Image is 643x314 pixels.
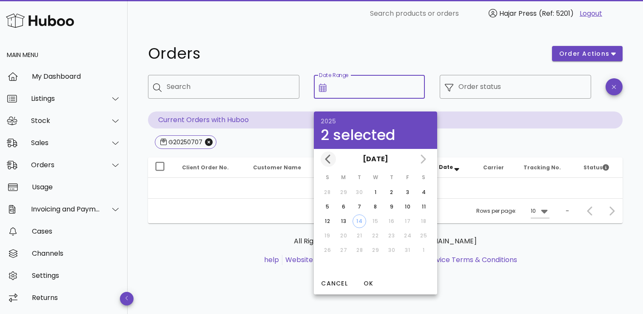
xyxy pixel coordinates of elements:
div: 4 [417,188,430,196]
th: Status [577,157,623,178]
div: 14 [353,217,366,225]
th: T [384,170,399,185]
th: M [336,170,351,185]
a: Website and Dashboard Terms of Use [285,255,413,265]
p: Current Orders with Huboo [148,111,623,128]
div: Sales [31,139,100,147]
div: 10 [531,207,536,215]
button: 1 [369,186,382,199]
button: 12 [321,214,334,228]
button: 14 [353,214,366,228]
button: 3 [401,186,414,199]
button: Cancel [317,276,351,291]
div: G20250707 [167,138,202,146]
div: 8 [369,203,382,211]
div: My Dashboard [32,72,121,80]
th: Tracking No. [517,157,577,178]
div: 3 [401,188,414,196]
button: 5 [321,200,334,214]
div: Invoicing and Payments [31,205,100,213]
td: No data available [148,178,623,198]
p: All Rights Reserved. Copyright 2025 - [DOMAIN_NAME] [155,236,616,246]
div: 2025 [321,118,430,124]
div: 10Rows per page: [531,204,549,218]
div: Rows per page: [476,199,549,223]
div: Stock [31,117,100,125]
div: Returns [32,294,121,302]
span: Client Order No. [182,164,229,171]
div: 1 [369,188,382,196]
div: 11 [417,203,430,211]
th: Client Order No. [175,157,246,178]
span: Customer Name [253,164,301,171]
div: – [566,207,569,215]
div: 6 [337,203,350,211]
button: OK [355,276,382,291]
a: help [264,255,279,265]
button: order actions [552,46,623,61]
th: T [352,170,367,185]
a: Logout [580,9,602,19]
div: 2 [385,188,398,196]
button: 8 [369,200,382,214]
span: (Ref: 5201) [539,9,574,18]
th: Carrier [476,157,517,178]
button: 13 [337,214,350,228]
span: Hajar Press [499,9,537,18]
div: 9 [385,203,398,211]
span: Carrier [483,164,504,171]
th: Customer Name [246,157,319,178]
div: 13 [337,217,350,225]
div: Channels [32,249,121,257]
span: Tracking No. [524,164,561,171]
span: Cancel [321,279,348,288]
button: 4 [417,186,430,199]
th: Order Date: Sorted descending. Activate to remove sorting. [414,157,477,178]
div: 2 selected [321,128,430,142]
th: W [368,170,383,185]
button: [DATE] [359,151,392,168]
span: OK [358,279,378,288]
button: 10 [401,200,414,214]
a: Service Terms & Conditions [425,255,517,265]
th: S [416,170,431,185]
th: F [400,170,415,185]
button: 9 [385,200,398,214]
th: S [320,170,335,185]
div: Cases [32,227,121,235]
div: 7 [353,203,366,211]
label: Date Range [319,72,349,79]
div: Settings [32,271,121,280]
button: Close [205,138,213,146]
img: Huboo Logo [6,11,74,30]
span: order actions [559,49,610,58]
h1: Orders [148,46,542,61]
li: and [282,255,517,265]
button: 11 [417,200,430,214]
button: 7 [353,200,366,214]
div: Listings [31,94,100,103]
div: Usage [32,183,121,191]
div: 12 [321,217,334,225]
div: 5 [321,203,334,211]
div: Orders [31,161,100,169]
span: Status [583,164,609,171]
button: 2 [385,186,398,199]
div: 10 [401,203,414,211]
button: Previous month [321,151,336,167]
button: 6 [337,200,350,214]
